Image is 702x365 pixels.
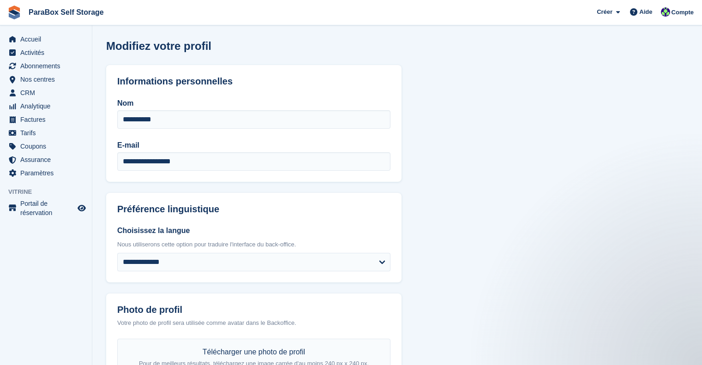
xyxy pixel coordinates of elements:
[20,126,76,139] span: Tarifs
[5,60,87,72] a: menu
[20,100,76,113] span: Analytique
[672,8,694,17] span: Compte
[20,86,76,99] span: CRM
[117,305,390,315] label: Photo de profil
[20,199,76,217] span: Portail de réservation
[639,7,652,17] span: Aide
[20,167,76,180] span: Paramètres
[5,126,87,139] a: menu
[20,60,76,72] span: Abonnements
[117,98,390,109] label: Nom
[5,73,87,86] a: menu
[20,73,76,86] span: Nos centres
[117,240,390,249] div: Nous utiliserons cette option pour traduire l'interface du back-office.
[76,203,87,214] a: Boutique d'aperçu
[20,113,76,126] span: Factures
[117,140,390,151] label: E-mail
[25,5,108,20] a: ParaBox Self Storage
[20,46,76,59] span: Activités
[7,6,21,19] img: stora-icon-8386f47178a22dfd0bd8f6a31ec36ba5ce8667c1dd55bd0f319d3a0aa187defe.svg
[106,40,211,52] h1: Modifiez votre profil
[5,86,87,99] a: menu
[661,7,670,17] img: Tess Bédat
[5,113,87,126] a: menu
[5,153,87,166] a: menu
[5,199,87,217] a: menu
[5,100,87,113] a: menu
[117,225,390,236] label: Choisissez la langue
[8,187,92,197] span: Vitrine
[5,140,87,153] a: menu
[5,33,87,46] a: menu
[117,76,390,87] h2: Informations personnelles
[117,204,390,215] h2: Préférence linguistique
[20,140,76,153] span: Coupons
[117,318,390,328] div: Votre photo de profil sera utilisée comme avatar dans le Backoffice.
[5,167,87,180] a: menu
[597,7,612,17] span: Créer
[5,46,87,59] a: menu
[20,33,76,46] span: Accueil
[20,153,76,166] span: Assurance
